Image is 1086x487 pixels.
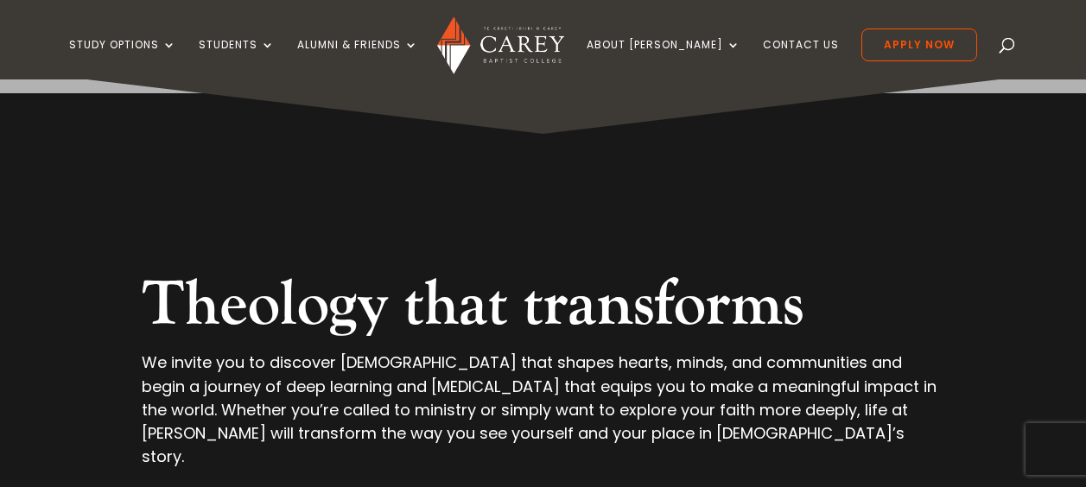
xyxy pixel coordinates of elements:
a: Apply Now [861,28,977,61]
a: Contact Us [763,39,839,79]
img: Carey Baptist College [437,16,564,74]
a: Study Options [69,39,176,79]
p: We invite you to discover [DEMOGRAPHIC_DATA] that shapes hearts, minds, and communities and begin... [142,351,944,484]
a: Alumni & Friends [297,39,418,79]
a: Students [199,39,275,79]
a: About [PERSON_NAME] [587,39,740,79]
h2: Theology that transforms [142,268,944,351]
